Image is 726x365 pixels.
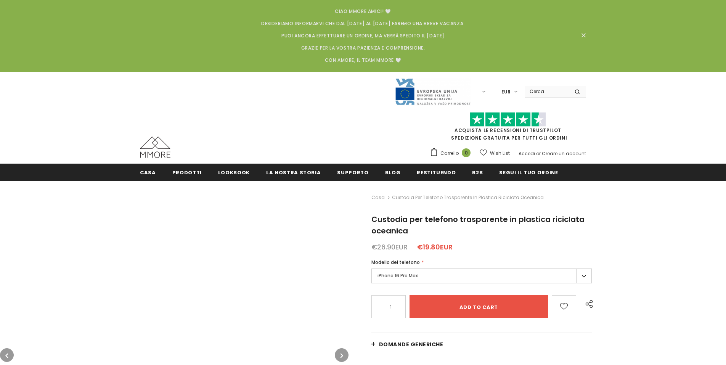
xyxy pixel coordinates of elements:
span: Lookbook [218,169,250,176]
span: Carrello [440,150,459,157]
a: Casa [140,164,156,181]
a: supporto [337,164,368,181]
span: supporto [337,169,368,176]
a: Creare un account [542,150,586,157]
span: Prodotti [172,169,202,176]
a: Accedi [519,150,535,157]
a: B2B [472,164,483,181]
p: Con amore, il team MMORE 🤍 [149,56,577,64]
a: La nostra storia [266,164,321,181]
span: Custodia per telefono trasparente in plastica riciclata oceanica [371,214,585,236]
a: Prodotti [172,164,202,181]
p: Puoi ancora effettuare un ordine, ma verrà spedito il [DATE] [149,32,577,40]
span: La nostra storia [266,169,321,176]
a: Casa [371,193,385,202]
span: €26.90EUR [371,242,408,252]
span: or [536,150,541,157]
a: Domande generiche [371,333,592,356]
a: Carrello 0 [430,148,474,159]
a: Acquista le recensioni di TrustPilot [455,127,561,133]
span: Wish List [490,150,510,157]
a: Blog [385,164,401,181]
input: Add to cart [410,295,548,318]
span: B2B [472,169,483,176]
a: Lookbook [218,164,250,181]
span: Modello del telefono [371,259,420,265]
p: Ciao MMORE Amici! 🤍 [149,8,577,15]
input: Search Site [525,86,569,97]
a: Segui il tuo ordine [499,164,558,181]
span: SPEDIZIONE GRATUITA PER TUTTI GLI ORDINI [430,116,586,141]
span: 0 [462,148,471,157]
p: Desideriamo informarvi che dal [DATE] al [DATE] faremo una breve vacanza. [149,20,577,27]
label: iPhone 16 Pro Max [371,269,592,283]
img: Casi MMORE [140,137,170,158]
a: Javni Razpis [395,88,471,95]
span: Restituendo [417,169,456,176]
span: €19.80EUR [417,242,453,252]
span: EUR [501,88,511,96]
img: Fidati di Pilot Stars [470,112,546,127]
span: Segui il tuo ordine [499,169,558,176]
img: Javni Razpis [395,78,471,106]
p: Grazie per la vostra pazienza e comprensione. [149,44,577,52]
a: Wish List [480,146,510,160]
span: Custodia per telefono trasparente in plastica riciclata oceanica [392,193,544,202]
a: Restituendo [417,164,456,181]
span: Domande generiche [379,341,443,348]
span: Blog [385,169,401,176]
span: Casa [140,169,156,176]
